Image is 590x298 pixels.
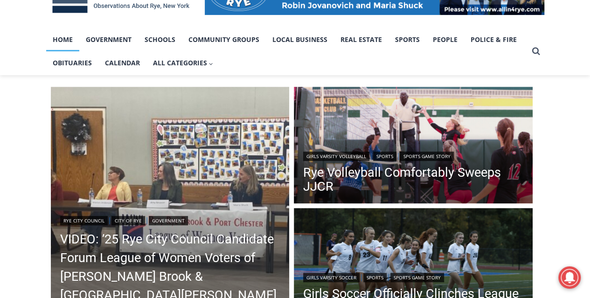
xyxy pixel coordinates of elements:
[400,152,454,161] a: Sports Game Story
[266,28,334,51] a: Local Business
[60,216,108,225] a: Rye City Council
[363,273,387,282] a: Sports
[426,28,464,51] a: People
[79,28,138,51] a: Government
[146,51,220,75] button: Child menu of All Categories
[60,214,280,225] div: | |
[464,28,523,51] a: Police & Fire
[389,28,426,51] a: Sports
[303,166,523,194] a: Rye Volleyball Comfortably Sweeps JJCR
[98,51,146,75] a: Calendar
[528,43,544,60] button: View Search Form
[294,87,533,206] a: Read More Rye Volleyball Comfortably Sweeps JJCR
[236,0,441,90] div: "[PERSON_NAME] and I covered the [DATE] Parade, which was a really eye opening experience as I ha...
[46,51,98,75] a: Obituaries
[46,28,79,51] a: Home
[111,216,145,225] a: City of Rye
[334,28,389,51] a: Real Estate
[138,28,182,51] a: Schools
[244,93,432,114] span: Intern @ [DOMAIN_NAME]
[182,28,266,51] a: Community Groups
[390,273,444,282] a: Sports Game Story
[303,271,523,282] div: | |
[224,90,452,116] a: Intern @ [DOMAIN_NAME]
[303,152,369,161] a: Girls Varsity Volleyball
[294,87,533,206] img: (PHOTO: Rye Volleyball's Olivia Lewis (#22) tapping the ball over the net on Saturday, September ...
[303,150,523,161] div: | |
[46,28,528,75] nav: Primary Navigation
[303,273,360,282] a: Girls Varsity Soccer
[373,152,396,161] a: Sports
[149,216,188,225] a: Government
